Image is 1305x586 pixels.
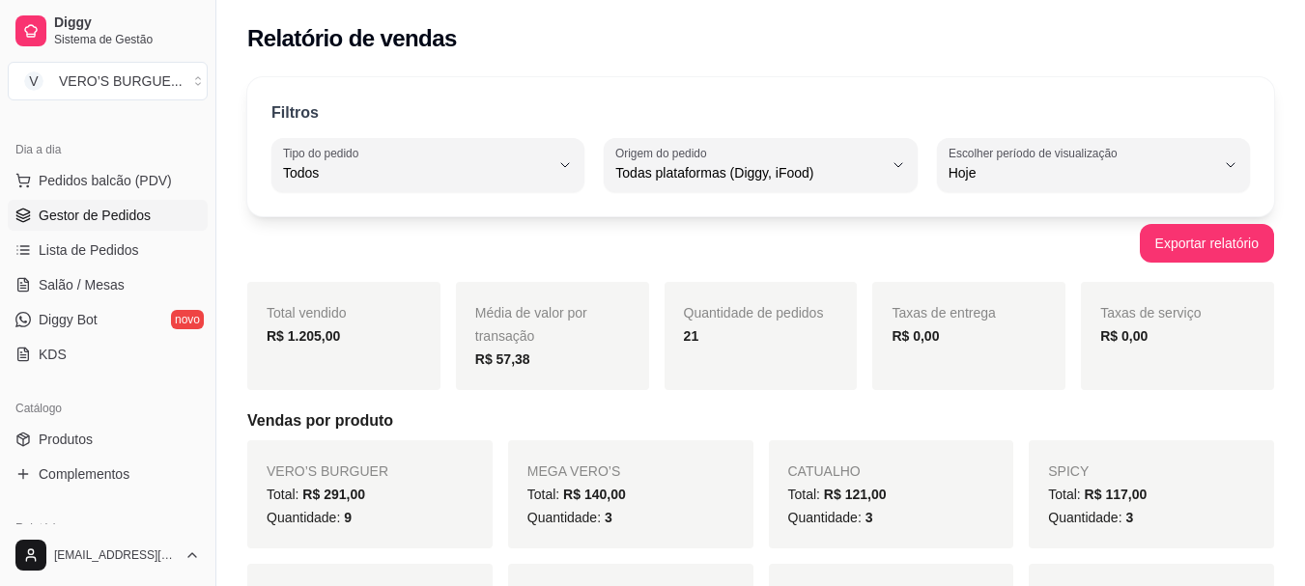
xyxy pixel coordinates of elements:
span: Hoje [949,163,1215,182]
label: Escolher período de visualização [949,145,1123,161]
h2: Relatório de vendas [247,23,457,54]
span: Total: [267,487,365,502]
span: KDS [39,345,67,364]
span: Diggy [54,14,200,32]
strong: 21 [684,328,699,344]
label: Origem do pedido [615,145,713,161]
span: Total: [1048,487,1147,502]
label: Tipo do pedido [283,145,365,161]
span: CATUALHO [788,463,861,479]
span: SPICY [1048,463,1089,479]
span: Total: [788,487,887,502]
a: Produtos [8,424,208,455]
span: 3 [865,510,873,525]
span: V [24,71,43,91]
button: Select a team [8,62,208,100]
span: Lista de Pedidos [39,240,139,260]
button: Exportar relatório [1140,224,1274,263]
a: Salão / Mesas [8,269,208,300]
strong: R$ 0,00 [892,328,939,344]
span: Média de valor por transação [475,305,587,344]
span: Produtos [39,430,93,449]
div: Dia a dia [8,134,208,165]
span: R$ 140,00 [563,487,626,502]
span: Salão / Mesas [39,275,125,294]
span: Pedidos balcão (PDV) [39,171,172,190]
a: KDS [8,339,208,370]
span: Quantidade: [527,510,612,525]
span: Total vendido [267,305,347,321]
span: Quantidade: [267,510,352,525]
span: Taxas de entrega [892,305,995,321]
span: Quantidade de pedidos [684,305,824,321]
span: 3 [605,510,612,525]
button: Escolher período de visualizaçãoHoje [937,138,1250,192]
h5: Vendas por produto [247,409,1274,433]
span: R$ 121,00 [824,487,887,502]
span: Relatórios [15,520,68,536]
span: R$ 291,00 [302,487,365,502]
strong: R$ 0,00 [1100,328,1148,344]
div: Catálogo [8,393,208,424]
button: Pedidos balcão (PDV) [8,165,208,196]
span: Quantidade: [788,510,873,525]
strong: R$ 1.205,00 [267,328,340,344]
div: VERO’S BURGUE ... [59,71,183,91]
button: Origem do pedidoTodas plataformas (Diggy, iFood) [604,138,917,192]
span: Quantidade: [1048,510,1133,525]
span: R$ 117,00 [1085,487,1148,502]
span: Todas plataformas (Diggy, iFood) [615,163,882,182]
span: Sistema de Gestão [54,32,200,47]
span: Todos [283,163,550,182]
span: [EMAIL_ADDRESS][DOMAIN_NAME] [54,547,177,563]
span: 9 [344,510,352,525]
span: 3 [1125,510,1133,525]
span: Total: [527,487,626,502]
p: Filtros [271,101,319,125]
a: Gestor de Pedidos [8,200,208,231]
strong: R$ 57,38 [475,351,530,367]
span: Taxas de serviço [1100,305,1201,321]
a: DiggySistema de Gestão [8,8,208,54]
span: VERO’S BURGUER [267,463,388,479]
span: Gestor de Pedidos [39,206,151,225]
a: Lista de Pedidos [8,235,208,265]
button: Tipo do pedidoTodos [271,138,584,192]
span: MEGA VERO’S [527,463,620,479]
a: Complementos [8,459,208,489]
a: Diggy Botnovo [8,304,208,335]
span: Diggy Bot [39,310,98,329]
button: [EMAIL_ADDRESS][DOMAIN_NAME] [8,532,208,578]
span: Complementos [39,464,129,484]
